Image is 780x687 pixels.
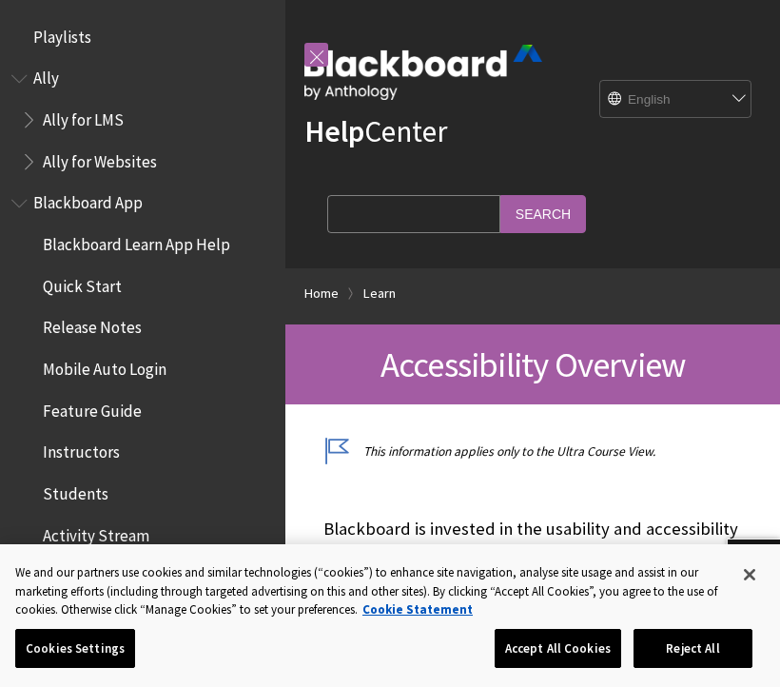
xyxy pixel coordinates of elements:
[43,437,120,462] span: Instructors
[43,353,166,379] span: Mobile Auto Login
[304,112,447,150] a: HelpCenter
[495,628,621,668] button: Accept All Cookies
[15,563,726,619] div: We and our partners use cookies and similar technologies (“cookies”) to enhance site navigation, ...
[304,112,364,150] strong: Help
[363,282,396,305] a: Learn
[43,104,124,129] span: Ally for LMS
[11,21,274,53] nav: Book outline for Playlists
[380,343,685,386] span: Accessibility Overview
[362,601,473,618] a: More information about your privacy, opens in a new tab
[15,628,135,668] button: Cookies Settings
[634,628,752,668] button: Reject All
[43,520,149,545] span: Activity Stream
[43,146,157,171] span: Ally for Websites
[304,45,542,100] img: Blackboard by Anthology
[43,478,108,503] span: Students
[43,228,230,254] span: Blackboard Learn App Help
[304,282,339,305] a: Home
[43,395,142,421] span: Feature Guide
[600,81,752,119] select: Site Language Selector
[43,312,142,338] span: Release Notes
[500,195,586,232] input: Search
[33,63,59,88] span: Ally
[11,63,274,178] nav: Book outline for Anthology Ally Help
[323,442,742,461] p: This information applies only to the Ultra Course View.
[33,21,91,47] span: Playlists
[33,187,143,213] span: Blackboard App
[729,554,770,596] button: Close
[43,270,122,296] span: Quick Start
